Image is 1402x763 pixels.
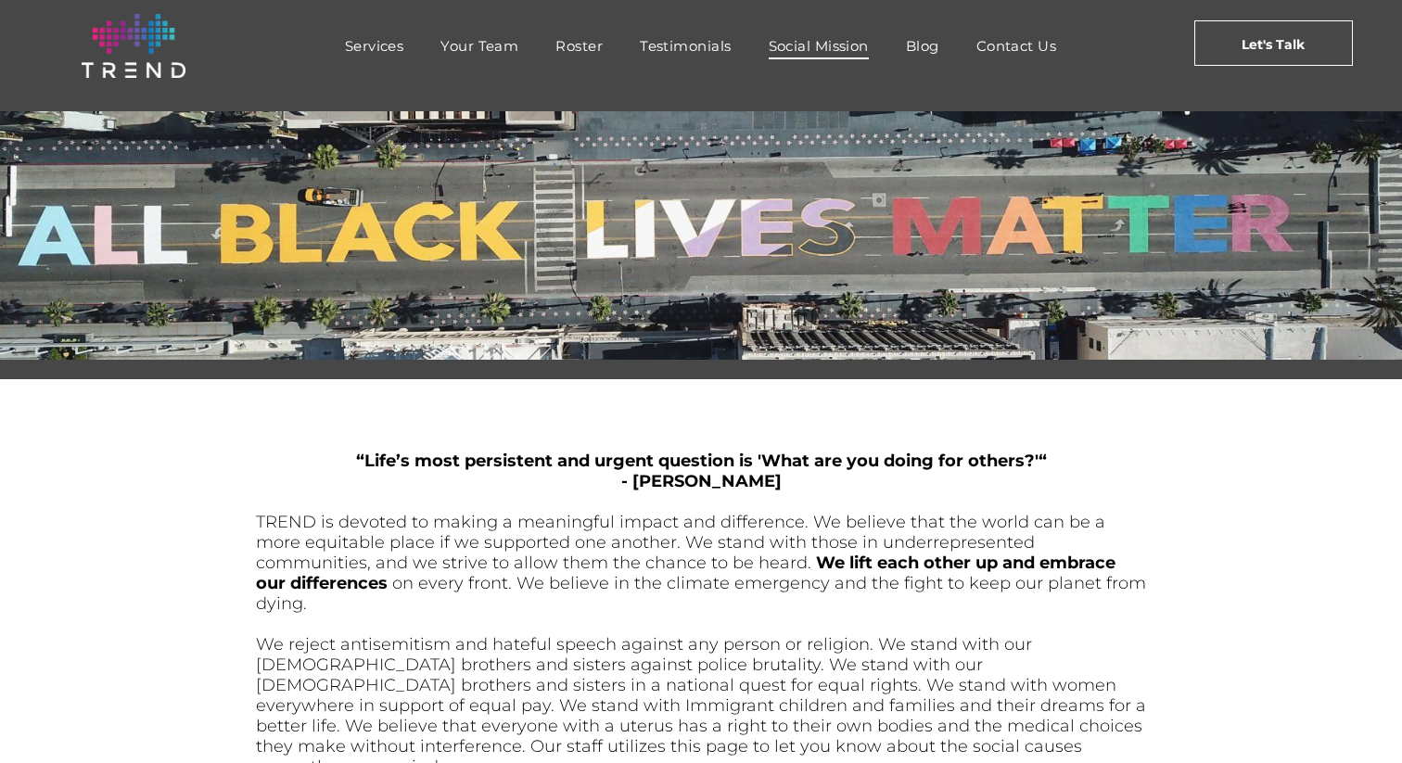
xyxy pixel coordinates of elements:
[958,32,1076,59] a: Contact Us
[256,573,1146,614] span: on every front. We believe in the climate emergency and the fight to keep our planet from dying.
[537,32,621,59] a: Roster
[326,32,423,59] a: Services
[1309,674,1402,763] iframe: Chat Widget
[422,32,537,59] a: Your Team
[1194,20,1353,66] a: Let's Talk
[1242,21,1305,68] span: Let's Talk
[621,471,782,491] span: - [PERSON_NAME]
[356,451,1047,471] span: “Life’s most persistent and urgent question is 'What are you doing for others?'“
[256,512,1105,573] span: TREND is devoted to making a meaningful impact and difference. We believe that the world can be a...
[621,32,749,59] a: Testimonials
[750,32,887,59] a: Social Mission
[256,553,1115,593] span: We lift each other up and embrace our differences
[82,14,185,78] img: logo
[887,32,958,59] a: Blog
